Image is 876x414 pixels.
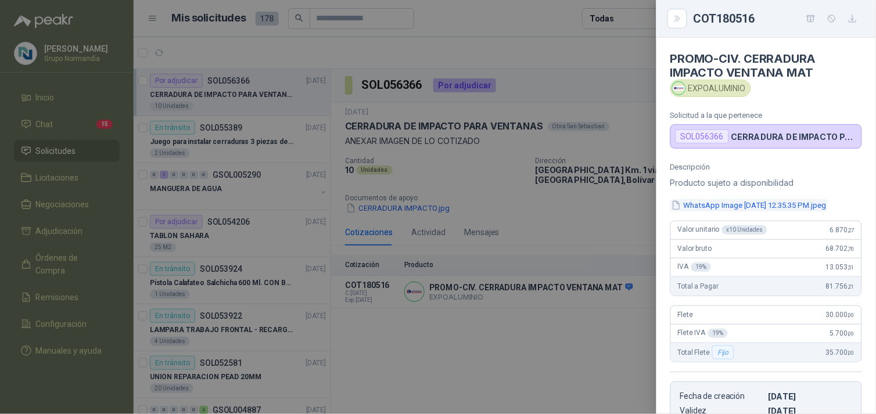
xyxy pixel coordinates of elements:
span: ,70 [848,246,855,252]
p: CERRADURA DE IMPACTO PARA VENTANAS [731,132,857,142]
span: Valor unitario [678,225,767,235]
p: Fecha de creación [680,391,764,401]
button: WhatsApp Image [DATE] 12.35.35 PM.jpeg [670,199,828,211]
p: Descripción [670,163,862,171]
div: Fijo [712,345,734,359]
span: 5.700 [830,329,855,337]
span: 6.870 [830,226,855,234]
div: 19 % [691,262,712,272]
span: ,21 [848,283,855,290]
span: 81.756 [826,282,855,290]
span: 68.702 [826,244,855,253]
span: Valor bruto [678,244,712,253]
span: 30.000 [826,311,855,319]
h4: PROMO-CIV. CERRADURA IMPACTO VENTANA MAT [670,52,862,80]
span: 13.053 [826,263,855,271]
span: ,00 [848,330,855,337]
span: ,00 [848,350,855,356]
div: SOL056366 [676,129,729,143]
div: x 10 Unidades [722,225,767,235]
p: [DATE] [769,391,852,401]
div: COT180516 [694,9,862,28]
div: 19 % [708,329,728,338]
span: ,51 [848,264,855,271]
span: ,27 [848,227,855,233]
span: Total a Pagar [678,282,719,290]
span: Total Flete [678,345,737,359]
p: Producto sujeto a disponibilidad [670,176,862,190]
span: ,00 [848,312,855,318]
button: Close [670,12,684,26]
span: IVA [678,262,711,272]
span: Flete [678,311,693,319]
span: 35.700 [826,348,855,357]
p: Solicitud a la que pertenece [670,111,862,120]
span: Flete IVA [678,329,728,338]
img: Company Logo [673,82,685,95]
div: EXPOALUMINIO [670,80,751,97]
